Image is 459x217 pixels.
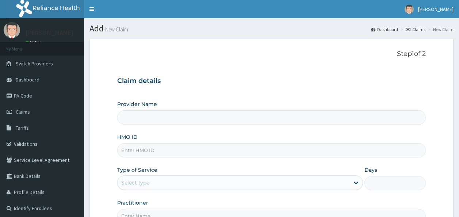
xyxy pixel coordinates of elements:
[418,6,454,12] span: [PERSON_NAME]
[371,26,398,33] a: Dashboard
[26,40,43,45] a: Online
[406,26,425,33] a: Claims
[26,30,73,36] p: [PERSON_NAME]
[16,125,29,131] span: Tariffs
[117,77,426,85] h3: Claim details
[117,50,426,58] p: Step 1 of 2
[364,166,377,174] label: Days
[117,100,157,108] label: Provider Name
[16,76,39,83] span: Dashboard
[117,199,148,206] label: Practitioner
[121,179,149,186] div: Select type
[405,5,414,14] img: User Image
[16,108,30,115] span: Claims
[4,22,20,38] img: User Image
[104,27,128,32] small: New Claim
[89,24,454,33] h1: Add
[426,26,454,33] li: New Claim
[117,143,426,157] input: Enter HMO ID
[117,166,157,174] label: Type of Service
[117,133,138,141] label: HMO ID
[16,60,53,67] span: Switch Providers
